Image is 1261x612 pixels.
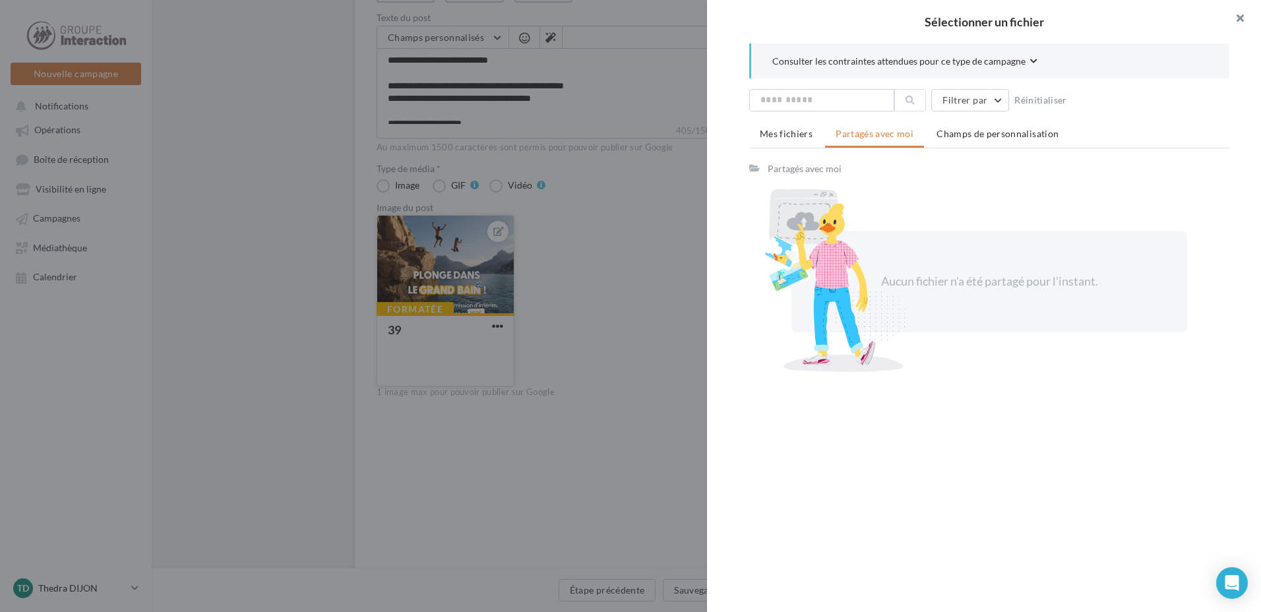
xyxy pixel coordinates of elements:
[836,128,913,139] span: Partagés avec moi
[768,162,842,175] div: Partagés avec moi
[772,54,1037,71] button: Consulter les contraintes attendues pour ce type de campagne
[937,128,1059,139] span: Champs de personnalisation
[1216,567,1248,599] div: Open Intercom Messenger
[931,89,1009,111] button: Filtrer par
[760,128,813,139] span: Mes fichiers
[728,16,1240,28] h2: Sélectionner un fichier
[772,55,1026,68] span: Consulter les contraintes attendues pour ce type de campagne
[1009,92,1072,108] button: Réinitialiser
[881,274,1098,288] span: Aucun fichier n'a été partagé pour l’instant.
